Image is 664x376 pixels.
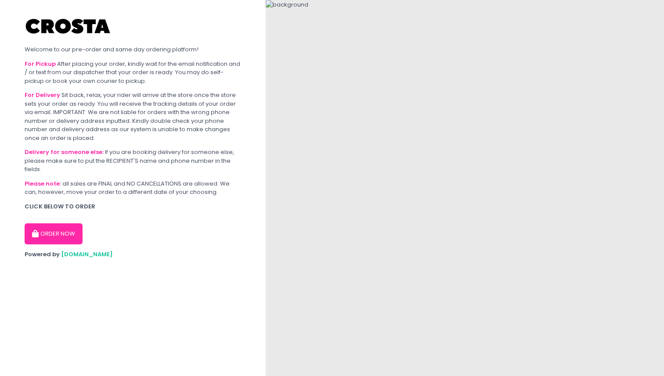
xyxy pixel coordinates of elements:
div: Sit back, relax, your rider will arrive at the store once the store sets your order as ready. You... [25,91,241,142]
b: For Pickup [25,60,56,68]
div: CLICK BELOW TO ORDER [25,202,241,211]
div: all sales are FINAL and NO CANCELLATIONS are allowed. We can, however, move your order to a diffe... [25,179,241,197]
div: Powered by [25,250,241,259]
div: Welcome to our pre-order and same day ordering platform! [25,45,241,54]
button: ORDER NOW [25,223,83,244]
a: [DOMAIN_NAME] [61,250,113,258]
b: Delivery for someone else: [25,148,104,156]
img: Crosta Pizzeria [25,13,112,39]
b: For Delivery [25,91,60,99]
div: After placing your order, kindly wait for the email notification and / or text from our dispatche... [25,60,241,86]
b: Please note: [25,179,61,188]
div: If you are booking delivery for someone else, please make sure to put the RECIPIENT'S name and ph... [25,148,241,174]
img: background [266,0,308,9]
